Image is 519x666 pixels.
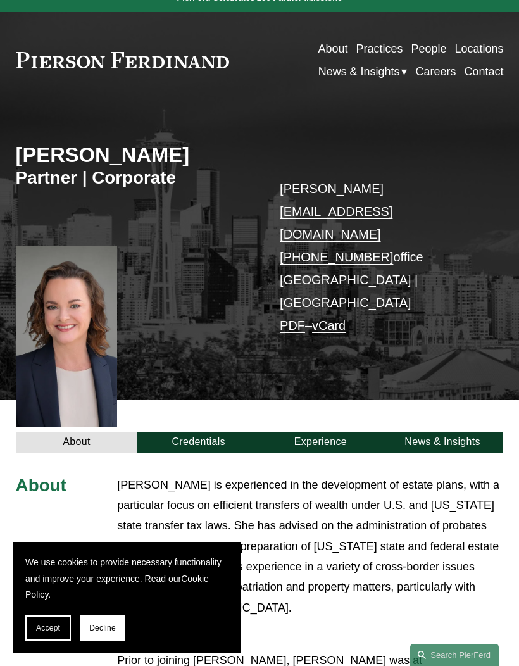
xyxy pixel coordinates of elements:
[25,574,209,600] a: Cookie Policy
[280,250,393,264] a: [PHONE_NUMBER]
[13,542,241,653] section: Cookie banner
[312,318,346,332] a: vCard
[16,475,66,495] span: About
[280,182,392,241] a: [PERSON_NAME][EMAIL_ADDRESS][DOMAIN_NAME]
[259,432,382,453] a: Experience
[465,60,504,83] a: Contact
[16,432,138,453] a: About
[455,37,504,60] a: Locations
[318,37,348,60] a: About
[410,644,499,666] a: Search this site
[117,618,503,650] button: Read Less
[416,60,456,83] a: Careers
[382,432,504,453] a: News & Insights
[117,475,503,618] p: [PERSON_NAME] is experienced in the development of estate plans, with a particular focus on effic...
[25,615,71,641] button: Accept
[25,555,228,603] p: We use cookies to provide necessary functionality and improve your experience. Read our .
[80,615,125,641] button: Decline
[280,318,305,332] a: PDF
[137,432,259,453] a: Credentials
[16,167,259,189] h3: Partner | Corporate
[318,61,400,82] span: News & Insights
[16,142,259,168] h2: [PERSON_NAME]
[89,624,116,632] span: Decline
[126,627,503,641] span: Read Less
[280,178,483,337] p: office [GEOGRAPHIC_DATA] | [GEOGRAPHIC_DATA] –
[36,624,60,632] span: Accept
[356,37,403,60] a: Practices
[318,60,408,83] a: folder dropdown
[411,37,447,60] a: People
